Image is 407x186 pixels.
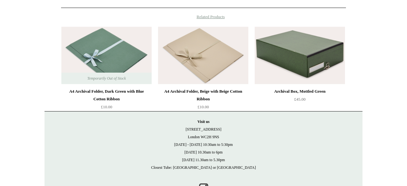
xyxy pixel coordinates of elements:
[294,97,306,102] span: £45.00
[197,104,209,109] span: £10.00
[45,14,362,19] h4: Related Products
[255,88,345,114] a: Archival Box, Mottled Green £45.00
[255,27,345,84] img: Archival Box, Mottled Green
[160,88,247,103] div: A4 Archival Folder, Beige with Beige Cotton Ribbon
[158,88,248,114] a: A4 Archival Folder, Beige with Beige Cotton Ribbon £10.00
[61,27,152,84] img: A4 Archival Folder, Dark Green with Blue Cotton Ribbon
[81,73,132,84] span: Temporarily Out of Stock
[255,27,345,84] a: Archival Box, Mottled Green Archival Box, Mottled Green
[256,88,343,95] div: Archival Box, Mottled Green
[101,104,112,109] span: £10.00
[197,119,210,124] strong: Visit us
[51,118,356,171] p: [STREET_ADDRESS] London WC2H 9NS [DATE] - [DATE] 10:30am to 5:30pm [DATE] 10.30am to 6pm [DATE] 1...
[158,27,248,84] img: A4 Archival Folder, Beige with Beige Cotton Ribbon
[61,88,152,114] a: A4 Archival Folder, Dark Green with Blue Cotton Ribbon £10.00
[158,27,248,84] a: A4 Archival Folder, Beige with Beige Cotton Ribbon A4 Archival Folder, Beige with Beige Cotton Ri...
[63,88,150,103] div: A4 Archival Folder, Dark Green with Blue Cotton Ribbon
[61,27,152,84] a: A4 Archival Folder, Dark Green with Blue Cotton Ribbon A4 Archival Folder, Dark Green with Blue C...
